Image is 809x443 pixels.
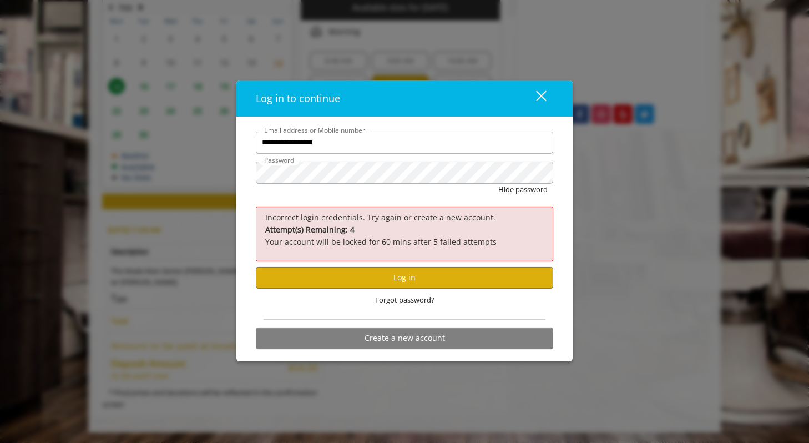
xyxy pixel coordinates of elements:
button: Create a new account [256,328,553,349]
input: Email address or Mobile number [256,132,553,154]
div: close dialog [523,90,545,107]
b: Attempt(s) Remaining: 4 [265,224,355,235]
button: close dialog [515,87,553,110]
span: Log in to continue [256,92,340,105]
button: Hide password [498,184,548,195]
label: Password [259,155,300,165]
button: Log in [256,267,553,289]
input: Password [256,162,553,184]
label: Email address or Mobile number [259,125,371,135]
span: Forgot password? [375,294,434,306]
p: Your account will be locked for 60 mins after 5 failed attempts [265,224,544,249]
span: Incorrect login credentials. Try again or create a new account. [265,212,495,223]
